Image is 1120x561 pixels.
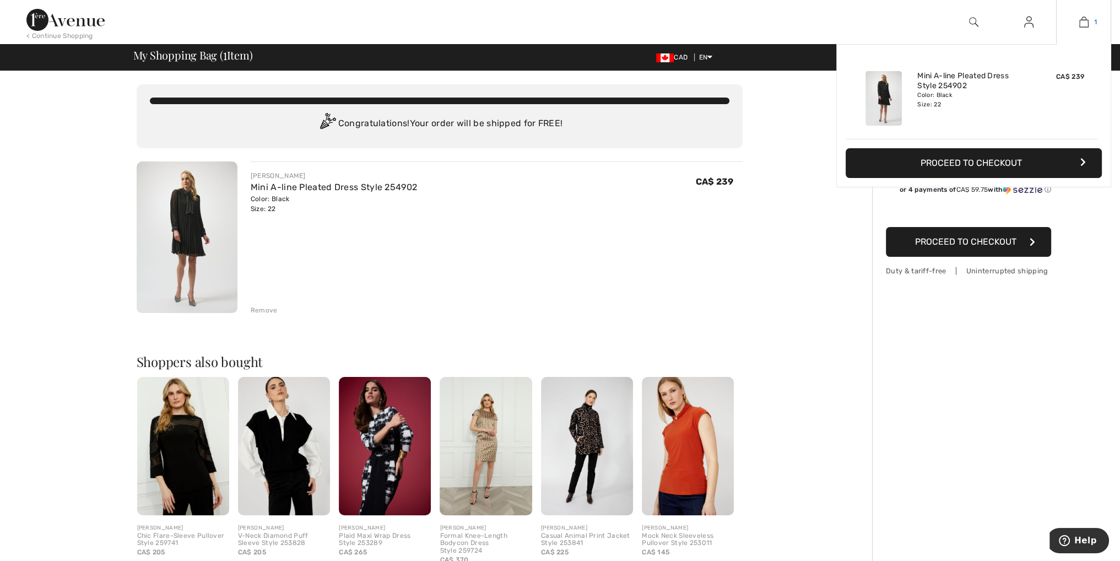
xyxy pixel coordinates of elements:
[642,532,734,548] div: Mock Neck Sleeveless Pullover Style 253011
[541,532,633,548] div: Casual Animal Print Jacket Style 253841
[886,266,1051,276] div: Duty & tariff-free | Uninterrupted shipping
[26,9,105,31] img: 1ère Avenue
[440,524,532,532] div: [PERSON_NAME]
[917,91,1026,109] div: Color: Black Size: 22
[656,53,692,61] span: CAD
[251,182,417,192] a: Mini A-line Pleated Dress Style 254902
[223,47,227,61] span: 1
[238,548,266,556] span: CA$ 205
[656,53,674,62] img: Canadian Dollar
[541,377,633,515] img: Casual Animal Print Jacket Style 253841
[1094,17,1097,27] span: 1
[969,15,978,29] img: search the website
[695,176,733,187] span: CA$ 239
[238,532,330,548] div: V-Neck Diamond Puff Sleeve Style 253828
[137,548,165,556] span: CA$ 205
[865,71,902,126] img: Mini A-line Pleated Dress Style 254902
[137,532,229,548] div: Chic Flare-Sleeve Pullover Style 259741
[316,113,338,135] img: Congratulation2.svg
[238,377,330,515] img: V-Neck Diamond Puff Sleeve Style 253828
[150,113,729,135] div: Congratulations! Your order will be shipped for FREE!
[339,524,431,532] div: [PERSON_NAME]
[915,236,1016,247] span: Proceed to Checkout
[699,53,713,61] span: EN
[1057,15,1111,29] a: 1
[541,524,633,532] div: [PERSON_NAME]
[886,227,1051,257] button: Proceed to Checkout
[846,148,1102,178] button: Proceed to Checkout
[137,161,237,313] img: Mini A-line Pleated Dress Style 254902
[137,355,743,368] h2: Shoppers also bought
[339,377,431,515] img: Plaid Maxi Wrap Dress Style 253289
[339,548,367,556] span: CA$ 265
[541,548,569,556] span: CA$ 225
[26,31,93,41] div: < Continue Shopping
[917,71,1026,91] a: Mini A-line Pleated Dress Style 254902
[1024,15,1034,29] img: My Info
[339,532,431,548] div: Plaid Maxi Wrap Dress Style 253289
[137,524,229,532] div: [PERSON_NAME]
[137,377,229,515] img: Chic Flare-Sleeve Pullover Style 259741
[133,50,253,61] span: My Shopping Bag ( Item)
[1056,73,1084,80] span: CA$ 239
[440,377,532,515] img: Formal Knee-Length Bodycon Dress Style 259724
[251,171,417,181] div: [PERSON_NAME]
[251,194,417,214] div: Color: Black Size: 22
[642,377,734,515] img: Mock Neck Sleeveless Pullover Style 253011
[642,524,734,532] div: [PERSON_NAME]
[251,305,278,315] div: Remove
[1049,528,1109,555] iframe: Opens a widget where you can find more information
[1079,15,1089,29] img: My Bag
[440,532,532,555] div: Formal Knee-Length Bodycon Dress Style 259724
[238,524,330,532] div: [PERSON_NAME]
[642,548,669,556] span: CA$ 145
[1015,15,1042,29] a: Sign In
